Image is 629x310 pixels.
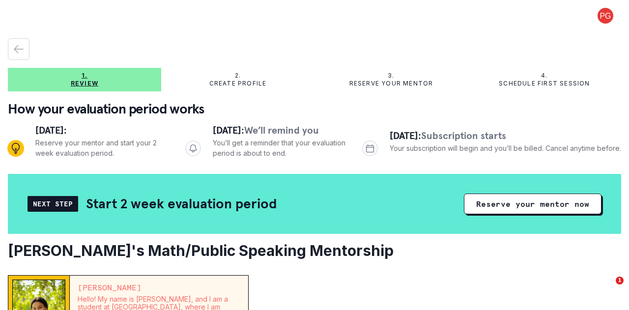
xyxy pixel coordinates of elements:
[616,277,624,284] span: 1
[390,143,621,153] p: Your subscription will begin and you’ll be billed. Cancel anytime before.
[8,242,621,259] h2: [PERSON_NAME]'s Math/Public Speaking Mentorship
[213,124,244,137] span: [DATE]:
[213,138,347,158] p: You’ll get a reminder that your evaluation period is about to end.
[541,72,547,80] p: 4.
[78,283,240,291] p: [PERSON_NAME]
[390,129,421,142] span: [DATE]:
[82,72,87,80] p: 1.
[8,123,621,174] div: Progress
[388,72,394,80] p: 3.
[421,129,506,142] span: Subscription starts
[596,277,619,300] iframe: Intercom live chat
[71,80,98,87] p: Review
[235,72,241,80] p: 2.
[209,80,267,87] p: Create profile
[244,124,319,137] span: We’ll remind you
[464,194,601,214] button: Reserve your mentor now
[590,8,621,24] button: profile picture
[349,80,433,87] p: Reserve your mentor
[35,138,170,158] p: Reserve your mentor and start your 2 week evaluation period.
[86,195,277,212] h2: Start 2 week evaluation period
[499,80,590,87] p: Schedule first session
[8,99,621,119] p: How your evaluation period works
[28,196,78,212] div: Next Step
[35,124,67,137] span: [DATE]:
